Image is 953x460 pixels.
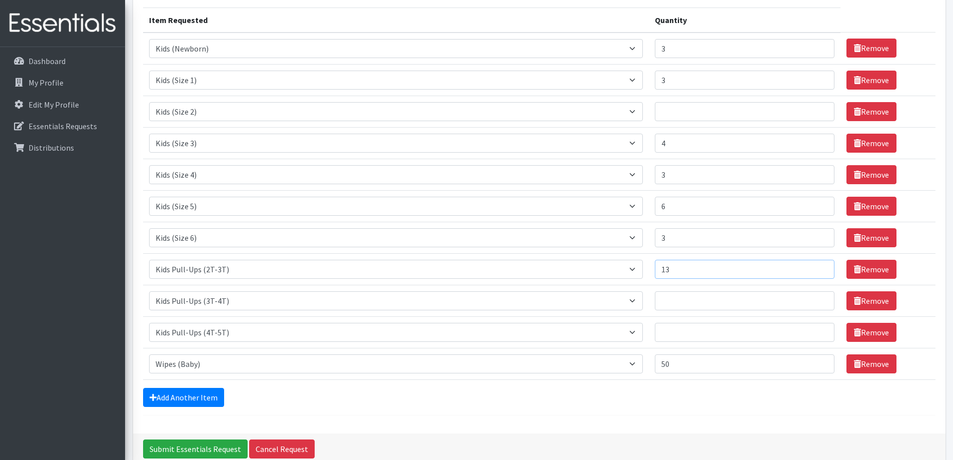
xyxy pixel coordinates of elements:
p: Edit My Profile [29,100,79,110]
a: Remove [846,354,896,373]
p: Distributions [29,143,74,153]
a: Remove [846,228,896,247]
input: Submit Essentials Request [143,439,248,458]
p: Essentials Requests [29,121,97,131]
img: HumanEssentials [4,7,121,40]
a: Remove [846,102,896,121]
a: Remove [846,260,896,279]
th: Item Requested [143,8,649,33]
a: Remove [846,197,896,216]
a: Distributions [4,138,121,158]
th: Quantity [649,8,840,33]
a: Remove [846,291,896,310]
a: Essentials Requests [4,116,121,136]
a: Remove [846,71,896,90]
a: Remove [846,165,896,184]
p: My Profile [29,78,64,88]
a: Remove [846,323,896,342]
a: Add Another Item [143,388,224,407]
a: My Profile [4,73,121,93]
a: Remove [846,134,896,153]
p: Dashboard [29,56,66,66]
a: Edit My Profile [4,95,121,115]
a: Cancel Request [249,439,315,458]
a: Dashboard [4,51,121,71]
a: Remove [846,39,896,58]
